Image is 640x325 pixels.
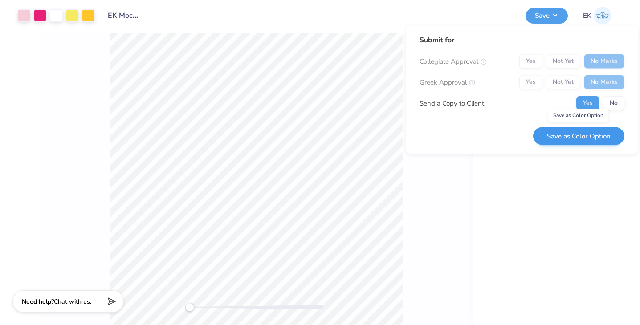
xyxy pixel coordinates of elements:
input: Untitled Design [101,7,145,24]
img: Ellie King [594,7,611,24]
a: EK [579,7,616,24]
span: EK [583,11,591,21]
button: Save as Color Option [533,127,624,145]
div: Submit for [420,35,624,45]
strong: Need help? [22,297,54,306]
div: Save as Color Option [548,109,608,122]
button: Save [526,8,568,24]
button: Yes [576,96,599,110]
span: Chat with us. [54,297,91,306]
div: Accessibility label [185,303,194,312]
button: No [603,96,624,110]
div: Send a Copy to Client [420,98,484,108]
